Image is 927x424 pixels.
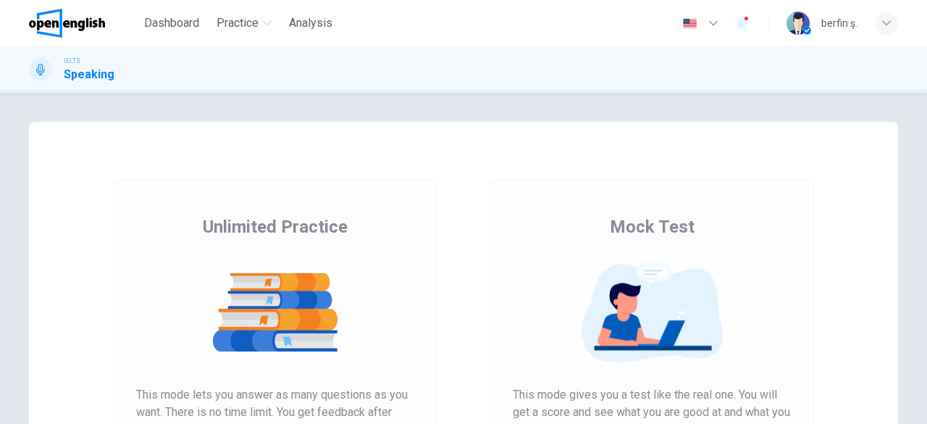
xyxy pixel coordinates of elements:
[29,9,105,38] img: OpenEnglish logo
[681,18,699,29] img: en
[283,10,338,36] button: Analysis
[289,14,332,32] span: Analysis
[64,66,114,83] h1: Speaking
[787,12,810,35] img: Profile picture
[821,14,857,32] div: berfin ş.
[217,14,259,32] span: Practice
[610,215,695,238] span: Mock Test
[138,10,205,36] button: Dashboard
[64,56,80,66] span: IELTS
[203,215,348,238] span: Unlimited Practice
[29,9,138,38] a: OpenEnglish logo
[144,14,199,32] span: Dashboard
[211,10,277,36] button: Practice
